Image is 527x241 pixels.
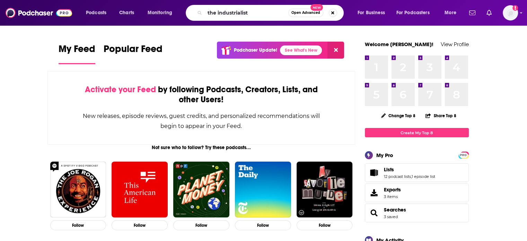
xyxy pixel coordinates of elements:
button: Follow [173,220,229,230]
button: Change Top 8 [377,111,420,120]
a: View Profile [441,41,469,48]
div: Search podcasts, credits, & more... [192,5,350,21]
span: 3 items [384,194,401,199]
span: Activate your Feed [85,84,156,95]
button: open menu [81,7,115,18]
a: Create My Top 8 [365,128,469,137]
span: Popular Feed [104,43,163,59]
a: See What's New [280,45,322,55]
img: My Favorite Murder with Karen Kilgariff and Georgia Hardstark [297,162,353,218]
button: open menu [143,7,181,18]
button: Follow [50,220,106,230]
span: PRO [459,153,468,158]
button: Follow [297,220,353,230]
button: open menu [440,7,465,18]
span: For Podcasters [396,8,430,18]
a: PRO [459,152,468,157]
a: Popular Feed [104,43,163,64]
span: Monitoring [148,8,172,18]
a: My Feed [59,43,95,64]
a: 3 saved [384,214,398,219]
span: For Business [358,8,385,18]
span: Exports [384,187,401,193]
span: More [445,8,456,18]
span: Charts [119,8,134,18]
a: Charts [115,7,138,18]
button: Show profile menu [503,5,518,20]
span: Open Advanced [291,11,320,15]
button: open menu [353,7,394,18]
img: The Joe Rogan Experience [50,162,106,218]
img: User Profile [503,5,518,20]
img: This American Life [112,162,168,218]
a: Lists [384,166,435,173]
button: Follow [112,220,168,230]
div: by following Podcasts, Creators, Lists, and other Users! [82,85,320,105]
div: My Pro [376,152,393,158]
a: Searches [384,207,406,213]
a: Exports [365,183,469,202]
a: Lists [367,168,381,178]
img: Planet Money [173,162,229,218]
a: Welcome [PERSON_NAME]! [365,41,433,48]
button: open menu [392,7,440,18]
button: Follow [235,220,291,230]
span: Searches [365,204,469,222]
img: Podchaser - Follow, Share and Rate Podcasts [6,6,72,19]
button: Open AdvancedNew [288,9,323,17]
a: Show notifications dropdown [466,7,478,19]
input: Search podcasts, credits, & more... [205,7,288,18]
span: My Feed [59,43,95,59]
button: Share Top 8 [425,109,456,122]
div: New releases, episode reviews, guest credits, and personalized recommendations will begin to appe... [82,111,320,131]
a: Searches [367,208,381,218]
span: Logged in as Bcprpro33 [503,5,518,20]
span: Lists [365,163,469,182]
span: Exports [367,188,381,198]
p: Podchaser Update! [234,47,277,53]
svg: Add a profile image [512,5,518,11]
span: New [310,4,323,11]
div: Not sure who to follow? Try these podcasts... [47,145,355,150]
img: The Daily [235,162,291,218]
a: 1 episode list [412,174,435,179]
a: Show notifications dropdown [484,7,494,19]
a: 12 podcast lists [384,174,411,179]
span: Podcasts [86,8,106,18]
span: Lists [384,166,394,173]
